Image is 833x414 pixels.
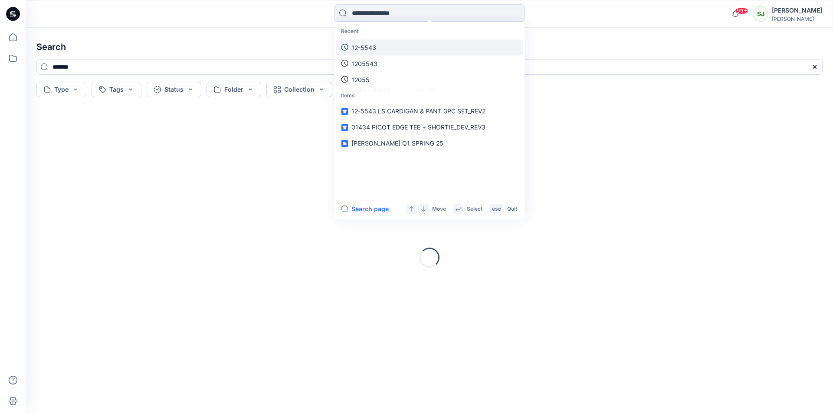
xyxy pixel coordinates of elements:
[753,6,768,22] div: SJ
[351,139,443,147] span: [PERSON_NAME] Q1 SPRING 25
[207,82,261,97] button: Folder
[467,205,482,214] p: Select
[735,7,748,14] span: 99+
[336,23,523,39] p: Recent
[507,205,517,214] p: Quit
[336,103,523,119] a: 12-5543 LS CARDIGAN & PANT 3PC SET_REV2
[351,43,376,52] p: 12-5543
[351,108,485,115] span: 12-5543 LS CARDIGAN & PANT 3PC SET_REV2
[336,119,523,136] a: 01434 PICOT EDGE TEE + SHORTIE_DEV_REV3
[351,124,485,131] span: 01434 PICOT EDGE TEE + SHORTIE_DEV_REV3
[36,82,86,97] button: Type
[772,5,822,16] div: [PERSON_NAME]
[336,136,523,152] a: [PERSON_NAME] Q1 SPRING 25
[266,82,332,97] button: Collection
[772,16,822,22] div: [PERSON_NAME]
[336,55,523,71] a: 1205543
[432,205,446,214] p: Move
[30,35,830,59] h4: Search
[336,71,523,87] a: 12055
[351,75,370,84] p: 12055
[336,39,523,55] a: 12-5543
[92,82,141,97] button: Tags
[147,82,201,97] button: Status
[341,204,389,214] button: Search page
[351,59,377,68] p: 1205543
[336,87,523,103] p: Items
[492,205,501,214] p: esc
